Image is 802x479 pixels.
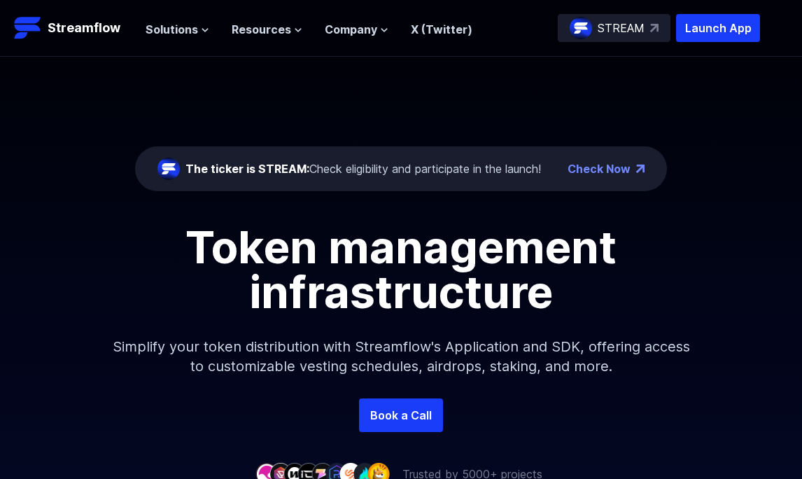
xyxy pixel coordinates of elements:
h1: Token management infrastructure [86,225,716,314]
a: X (Twitter) [411,22,472,36]
span: Company [325,21,377,38]
span: Resources [232,21,291,38]
a: Book a Call [359,398,443,432]
div: Check eligibility and participate in the launch! [185,160,541,177]
p: STREAM [598,20,645,36]
p: Simplify your token distribution with Streamflow's Application and SDK, offering access to custom... [100,314,702,398]
img: Streamflow Logo [14,14,42,42]
span: Solutions [146,21,198,38]
a: Streamflow [14,14,132,42]
p: Streamflow [48,18,120,38]
img: top-right-arrow.png [636,165,645,173]
img: top-right-arrow.svg [650,24,659,32]
img: streamflow-logo-circle.png [157,158,180,180]
a: Check Now [568,160,631,177]
a: STREAM [558,14,670,42]
img: streamflow-logo-circle.png [570,17,592,39]
button: Launch App [676,14,760,42]
span: The ticker is STREAM: [185,162,309,176]
button: Solutions [146,21,209,38]
button: Company [325,21,388,38]
button: Resources [232,21,302,38]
